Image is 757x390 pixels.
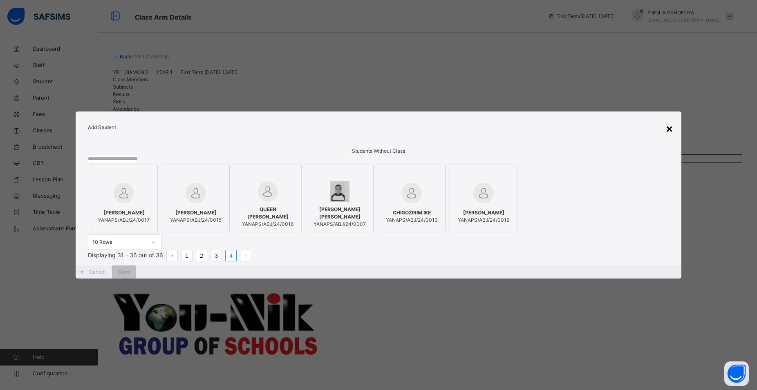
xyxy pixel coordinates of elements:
[473,183,494,203] img: default.svg
[240,250,251,261] button: next page
[170,209,222,216] span: [PERSON_NAME]
[240,250,251,261] li: 下一页
[352,148,405,154] span: Students Without Class
[226,250,236,261] a: 4
[724,361,749,386] button: Open asap
[114,183,134,203] img: default.svg
[238,206,297,221] span: QUEEN [PERSON_NAME]
[458,216,509,224] span: YANAPS/ABJ/24/0019
[118,268,130,276] span: Save
[211,250,222,261] a: 3
[88,250,163,261] li: Displaying 31 - 36 out of 36
[401,183,422,203] img: default.svg
[186,183,206,203] img: default.svg
[225,250,237,261] li: 4
[166,250,178,261] li: 上一页
[310,221,369,228] span: YANAPS/ABJ/24/0007
[88,124,116,130] span: Add Student
[98,209,150,216] span: [PERSON_NAME]
[98,216,150,224] span: YANAPS/ABJ/24/0017
[238,221,297,228] span: YANAPS/ABJ/24/0016
[665,120,673,137] div: ×
[310,206,369,221] span: [PERSON_NAME] [PERSON_NAME]
[458,209,509,216] span: [PERSON_NAME]
[170,216,222,224] span: YANAPS/ABJ/24/0015
[211,250,222,261] li: 3
[386,209,438,216] span: CHIGOZIRIM IKE
[89,268,105,276] span: Cancel
[166,250,178,261] button: prev page
[181,250,192,261] a: 1
[92,238,146,246] div: 10 Rows
[258,181,278,202] img: default.svg
[330,181,349,202] img: YANAPS_ABJ_24_0007.png
[386,216,438,224] span: YANAPS/ABJ/24/0013
[196,250,207,261] a: 2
